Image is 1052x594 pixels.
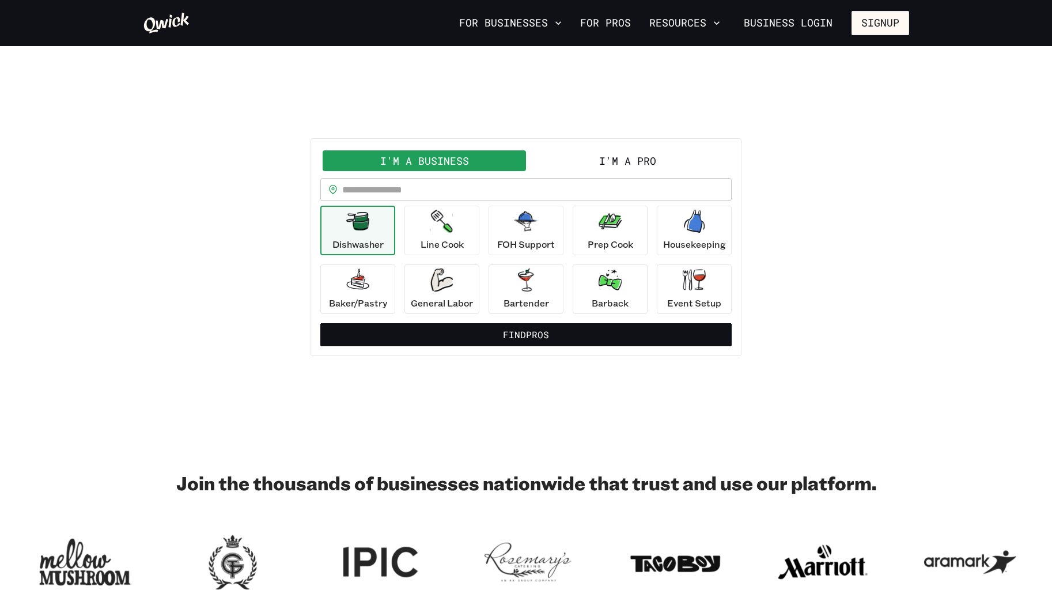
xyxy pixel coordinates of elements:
p: Baker/Pastry [329,296,387,310]
img: Logo for Marriott [777,531,869,593]
button: Dishwasher [320,206,395,255]
button: Line Cook [404,206,479,255]
p: General Labor [411,296,473,310]
button: Housekeeping [657,206,732,255]
button: FindPros [320,323,732,346]
h2: Join the thousands of businesses nationwide that trust and use our platform. [143,471,909,494]
button: Resources [645,13,725,33]
p: Housekeeping [663,237,726,251]
p: Line Cook [421,237,464,251]
button: Event Setup [657,264,732,314]
button: Barback [573,264,648,314]
p: Prep Cook [588,237,633,251]
img: Logo for Georgian Terrace [187,531,279,593]
button: General Labor [404,264,479,314]
a: Business Login [734,11,842,35]
p: Barback [592,296,629,310]
button: I'm a Pro [526,150,729,171]
button: For Businesses [455,13,566,33]
button: Signup [852,11,909,35]
img: Logo for Rosemary's Catering [482,531,574,593]
img: Logo for Aramark [924,531,1016,593]
button: I'm a Business [323,150,526,171]
p: Dishwasher [332,237,384,251]
img: Logo for Taco Boy [629,531,721,593]
img: Logo for IPIC [334,531,426,593]
button: Baker/Pastry [320,264,395,314]
img: Logo for Mellow Mushroom [39,531,131,593]
p: Event Setup [667,296,721,310]
button: FOH Support [489,206,563,255]
a: For Pros [576,13,635,33]
h2: GET GREAT SERVICE, A LA CARTE. [311,104,741,127]
button: Bartender [489,264,563,314]
p: FOH Support [497,237,555,251]
p: Bartender [504,296,549,310]
button: Prep Cook [573,206,648,255]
